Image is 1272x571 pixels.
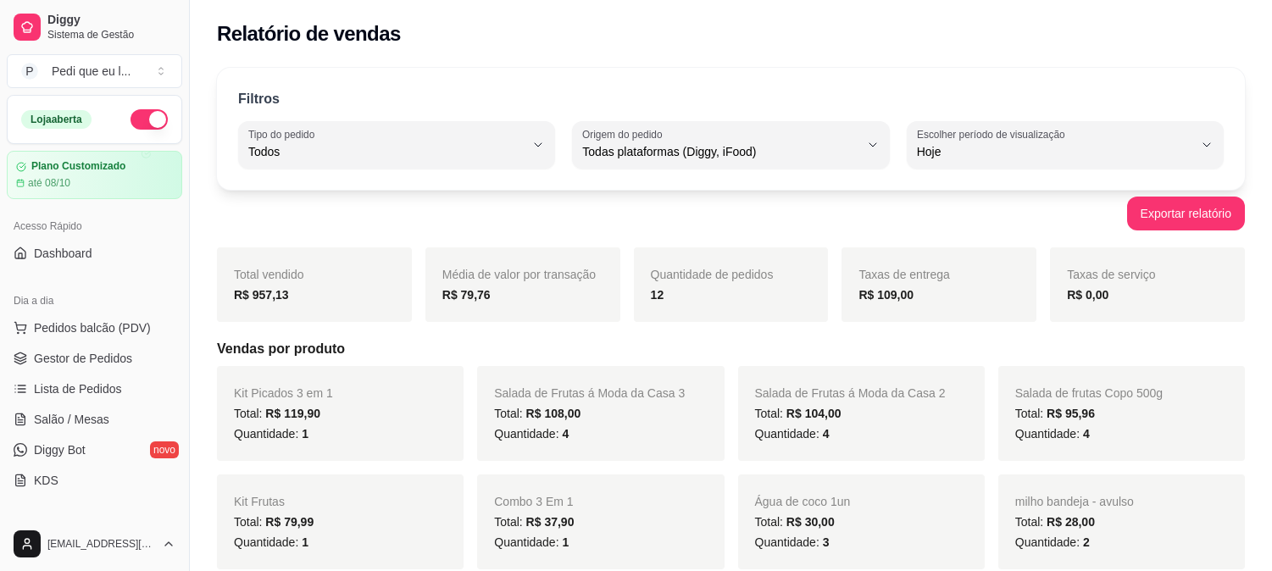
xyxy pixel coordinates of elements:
[238,121,555,169] button: Tipo do pedidoTodos
[7,7,182,47] a: DiggySistema de Gestão
[234,268,304,281] span: Total vendido
[234,407,320,420] span: Total:
[755,515,835,529] span: Total:
[7,345,182,372] a: Gestor de Pedidos
[7,213,182,240] div: Acesso Rápido
[21,110,92,129] div: Loja aberta
[234,288,289,302] strong: R$ 957,13
[7,151,182,199] a: Plano Customizadoaté 08/10
[302,535,308,549] span: 1
[582,143,858,160] span: Todas plataformas (Diggy, iFood)
[494,407,580,420] span: Total:
[1015,427,1090,441] span: Quantidade:
[442,268,596,281] span: Média de valor por transação
[7,54,182,88] button: Select a team
[7,314,182,341] button: Pedidos balcão (PDV)
[34,319,151,336] span: Pedidos balcão (PDV)
[234,386,333,400] span: Kit Picados 3 em 1
[1015,386,1163,400] span: Salada de frutas Copo 500g
[651,288,664,302] strong: 12
[34,380,122,397] span: Lista de Pedidos
[917,127,1070,141] label: Escolher período de visualização
[1067,288,1108,302] strong: R$ 0,00
[1067,268,1155,281] span: Taxas de serviço
[755,407,842,420] span: Total:
[917,143,1193,160] span: Hoje
[302,427,308,441] span: 1
[1127,197,1245,230] button: Exportar relatório
[7,240,182,267] a: Dashboard
[31,160,125,173] article: Plano Customizado
[526,515,575,529] span: R$ 37,90
[234,495,285,508] span: Kit Frutas
[858,268,949,281] span: Taxas de entrega
[562,427,569,441] span: 4
[7,375,182,402] a: Lista de Pedidos
[1015,495,1134,508] span: milho bandeja - avulso
[494,386,685,400] span: Salada de Frutas á Moda da Casa 3
[582,127,668,141] label: Origem do pedido
[1083,427,1090,441] span: 4
[786,407,842,420] span: R$ 104,00
[234,535,308,549] span: Quantidade:
[1015,407,1095,420] span: Total:
[131,109,168,130] button: Alterar Status
[28,176,70,190] article: até 08/10
[442,288,491,302] strong: R$ 79,76
[7,467,182,494] a: KDS
[7,524,182,564] button: [EMAIL_ADDRESS][DOMAIN_NAME]
[34,350,132,367] span: Gestor de Pedidos
[47,537,155,551] span: [EMAIL_ADDRESS][DOMAIN_NAME]
[52,63,131,80] div: Pedi que eu l ...
[34,472,58,489] span: KDS
[651,268,774,281] span: Quantidade de pedidos
[7,287,182,314] div: Dia a dia
[572,121,889,169] button: Origem do pedidoTodas plataformas (Diggy, iFood)
[526,407,581,420] span: R$ 108,00
[1047,515,1095,529] span: R$ 28,00
[1015,535,1090,549] span: Quantidade:
[47,28,175,42] span: Sistema de Gestão
[234,515,314,529] span: Total:
[7,406,182,433] a: Salão / Mesas
[755,535,830,549] span: Quantidade:
[494,515,574,529] span: Total:
[234,427,308,441] span: Quantidade:
[786,515,835,529] span: R$ 30,00
[755,495,851,508] span: Água de coco 1un
[907,121,1224,169] button: Escolher período de visualizaçãoHoje
[47,13,175,28] span: Diggy
[858,288,914,302] strong: R$ 109,00
[1083,535,1090,549] span: 2
[265,515,314,529] span: R$ 79,99
[494,535,569,549] span: Quantidade:
[494,427,569,441] span: Quantidade:
[823,427,830,441] span: 4
[21,63,38,80] span: P
[217,339,1245,359] h5: Vendas por produto
[1015,515,1095,529] span: Total:
[265,407,320,420] span: R$ 119,90
[34,411,109,428] span: Salão / Mesas
[562,535,569,549] span: 1
[217,20,401,47] h2: Relatório de vendas
[248,143,525,160] span: Todos
[7,514,182,541] div: Catálogo
[238,89,280,109] p: Filtros
[34,441,86,458] span: Diggy Bot
[494,495,573,508] span: Combo 3 Em 1
[1047,407,1095,420] span: R$ 95,96
[248,127,320,141] label: Tipo do pedido
[34,245,92,262] span: Dashboard
[7,436,182,463] a: Diggy Botnovo
[755,386,946,400] span: Salada de Frutas á Moda da Casa 2
[823,535,830,549] span: 3
[755,427,830,441] span: Quantidade:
